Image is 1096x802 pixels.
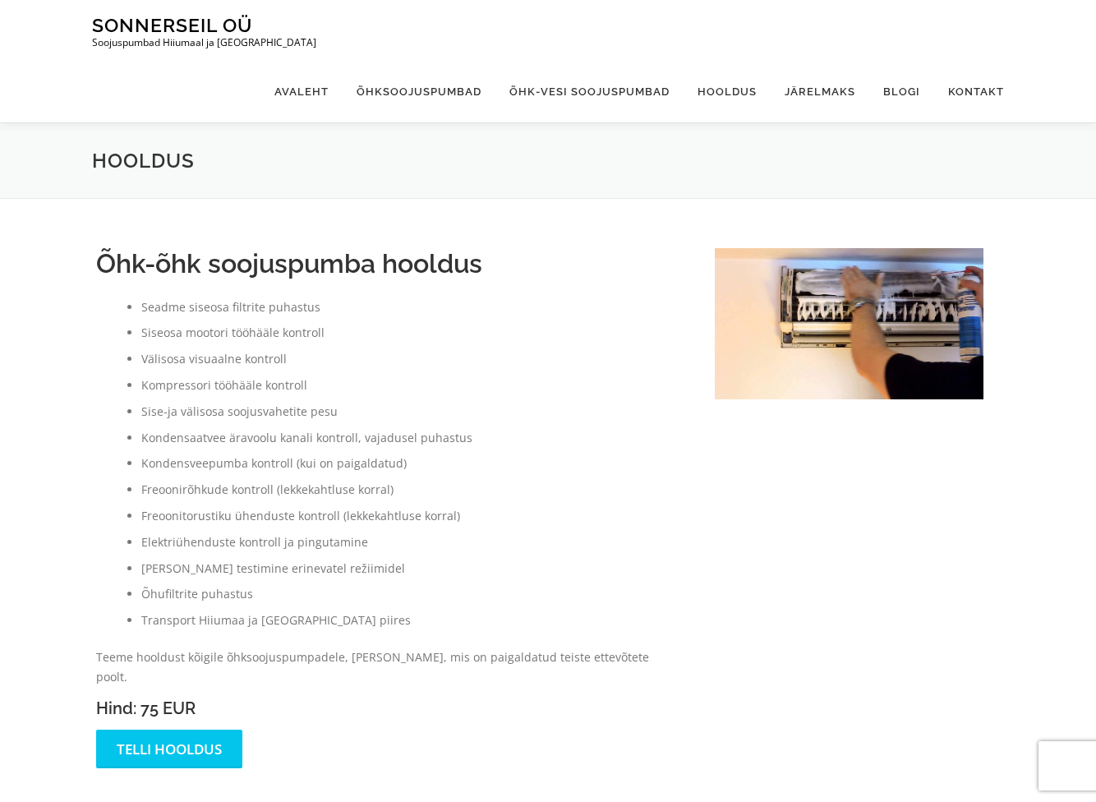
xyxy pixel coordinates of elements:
h1: Hooldus [92,148,1004,173]
li: Sise-ja välisosa soojusvahetite pesu [141,402,682,422]
li: Seadme siseosa filtrite puhastus [141,297,682,317]
a: Sonnerseil OÜ [92,14,252,36]
li: Õhufiltrite puhastus [141,584,682,604]
a: Kontakt [934,61,1004,122]
li: Freoonirõhkude kontroll (lekkekahtluse korral) [141,480,682,500]
a: Õhksoojuspumbad [343,61,495,122]
img: õhksoojuspumba hooldus [715,248,983,399]
a: Õhk-vesi soojuspumbad [495,61,684,122]
a: Blogi [869,61,934,122]
a: Hooldus [684,61,771,122]
a: Telli hooldus [96,730,242,768]
li: Kondensaatvee äravoolu kanali kontroll, vajadusel puhastus [141,428,682,448]
p: Teeme hooldust kõigile õhksoojuspumpadele, [PERSON_NAME], mis on paigaldatud teiste ettevõtete po... [96,648,682,687]
h3: Hind: 75 EUR [96,699,682,717]
a: Järelmaks [771,61,869,122]
li: [PERSON_NAME] testimine erinevatel režiimidel [141,559,682,578]
a: Avaleht [260,61,343,122]
li: Kondensveepumba kontroll (kui on paigaldatud) [141,454,682,473]
li: Transport Hiiumaa ja [GEOGRAPHIC_DATA] piires [141,611,682,630]
li: Elektriühenduste kontroll ja pingutamine [141,532,682,552]
li: Siseosa mootori tööhääle kontroll [141,323,682,343]
li: Välisosa visuaalne kontroll [141,349,682,369]
li: Kompressori tööhääle kontroll [141,376,682,395]
h2: Õhk-õhk soojuspumba hooldus [96,248,682,279]
p: Soojuspumbad Hiiumaal ja [GEOGRAPHIC_DATA] [92,37,316,48]
li: Freoonitorustiku ühenduste kontroll (lekkekahtluse korral) [141,506,682,526]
